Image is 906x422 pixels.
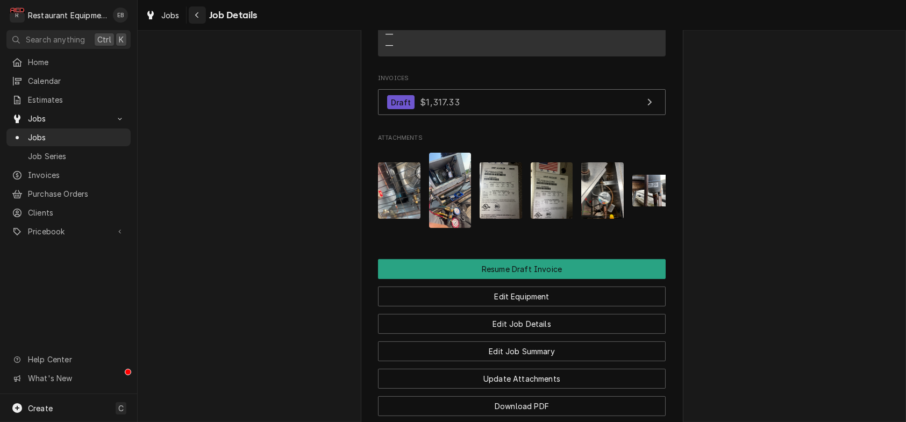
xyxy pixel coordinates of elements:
[480,162,522,219] img: dPONgsypQCelwoaRI1Vd
[6,204,131,221] a: Clients
[378,259,666,279] div: Button Group Row
[420,97,459,108] span: $1,317.33
[28,113,109,124] span: Jobs
[6,351,131,368] a: Go to Help Center
[28,169,125,181] span: Invoices
[378,369,666,389] button: Update Attachments
[28,75,125,87] span: Calendar
[28,151,125,162] span: Job Series
[6,369,131,387] a: Go to What's New
[6,166,131,184] a: Invoices
[28,132,125,143] span: Jobs
[10,8,25,23] div: Restaurant Equipment Diagnostics's Avatar
[6,91,131,109] a: Estimates
[386,18,421,51] div: Reminders
[206,8,258,23] span: Job Details
[6,128,131,146] a: Jobs
[28,373,124,384] span: What's New
[531,162,573,219] img: KsW3SZ7pS0Chq0SnmZrq
[387,95,415,110] div: Draft
[378,134,666,237] div: Attachments
[97,34,111,45] span: Ctrl
[118,403,124,414] span: C
[161,10,180,21] span: Jobs
[28,188,125,199] span: Purchase Orders
[26,34,85,45] span: Search anything
[378,89,666,116] a: View Invoice
[6,185,131,203] a: Purchase Orders
[378,306,666,334] div: Button Group Row
[189,6,206,24] button: Navigate back
[28,56,125,68] span: Home
[28,354,124,365] span: Help Center
[113,8,128,23] div: EB
[378,389,666,416] div: Button Group Row
[6,72,131,90] a: Calendar
[378,361,666,389] div: Button Group Row
[6,30,131,49] button: Search anythingCtrlK
[378,74,666,83] span: Invoices
[6,147,131,165] a: Job Series
[378,279,666,306] div: Button Group Row
[378,259,666,416] div: Button Group
[378,287,666,306] button: Edit Equipment
[141,6,184,24] a: Jobs
[378,334,666,361] div: Button Group Row
[6,223,131,240] a: Go to Pricebook
[581,162,624,219] img: TCcaXJVGSQqH8ZKRc5YY
[113,8,128,23] div: Emily Bird's Avatar
[378,134,666,142] span: Attachments
[119,34,124,45] span: K
[378,162,420,219] img: elnjnwEQGeTxMUt8pozG
[28,226,109,237] span: Pricebook
[28,10,107,21] div: Restaurant Equipment Diagnostics
[378,314,666,334] button: Edit Job Details
[386,28,393,40] div: —
[632,175,675,206] img: u8WpUQikSvCaEHki1Jy8
[378,396,666,416] button: Download PDF
[28,94,125,105] span: Estimates
[429,153,472,228] img: twY1fsaZRF6myx61FlHf
[6,53,131,71] a: Home
[6,110,131,127] a: Go to Jobs
[28,207,125,218] span: Clients
[10,8,25,23] div: R
[28,404,53,413] span: Create
[378,341,666,361] button: Edit Job Summary
[386,40,393,51] div: —
[378,259,666,279] button: Resume Draft Invoice
[378,144,666,237] span: Attachments
[378,74,666,120] div: Invoices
